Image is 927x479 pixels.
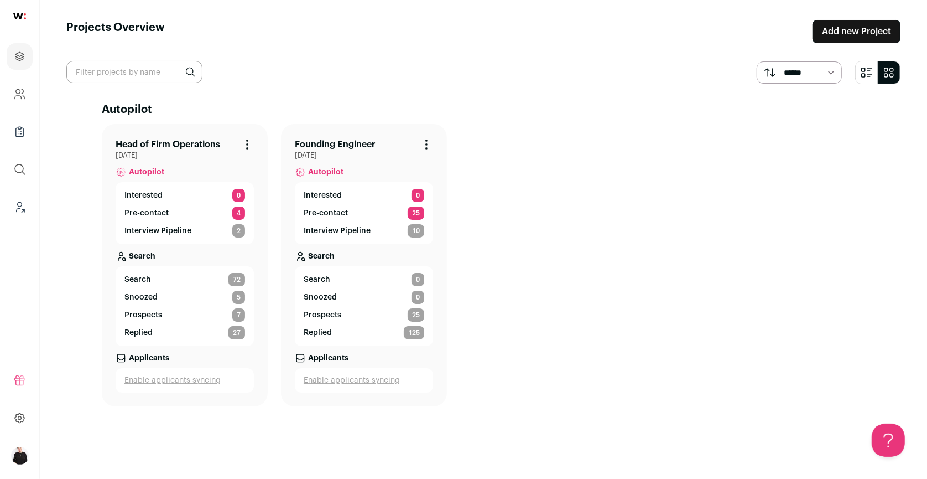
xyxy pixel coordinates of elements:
span: 0 [412,273,424,286]
a: Head of Firm Operations [116,138,220,151]
a: Interested 0 [304,189,424,202]
button: Open dropdown [11,447,29,465]
a: Prospects 25 [304,308,424,322]
p: Search [308,251,335,262]
img: wellfound-shorthand-0d5821cbd27db2630d0214b213865d53afaa358527fdda9d0ea32b1df1b89c2c.svg [13,13,26,19]
span: 25 [408,207,424,220]
span: 0 [412,291,424,304]
p: Replied [304,327,332,338]
a: Interview Pipeline 2 [124,224,245,238]
img: 9240684-medium_jpg [11,447,29,465]
a: Interested 0 [124,189,245,202]
a: Add new Project [813,20,900,43]
p: Snoozed [124,292,158,303]
a: Leads (Backoffice) [7,194,33,220]
span: 125 [404,326,424,339]
p: Interview Pipeline [124,225,191,236]
a: Autopilot [116,160,254,182]
span: Search [124,274,151,285]
h2: Autopilot [102,102,865,117]
span: 7 [232,308,245,322]
p: Applicants [308,353,348,364]
p: Pre-contact [304,208,348,219]
p: Prospects [124,310,162,321]
a: Replied 125 [304,326,424,339]
a: Enable applicants syncing [124,375,245,386]
span: Search [304,274,330,285]
a: Enable applicants syncing [304,375,424,386]
h1: Projects Overview [66,20,165,43]
a: Pre-contact 4 [124,207,245,220]
a: Snoozed 5 [124,291,245,304]
span: 0 [412,189,424,202]
button: Project Actions [241,138,254,151]
a: Founding Engineer [295,138,376,151]
p: Prospects [304,310,341,321]
a: Pre-contact 25 [304,207,424,220]
a: Search [295,244,433,266]
span: 5 [232,291,245,304]
span: 0 [232,189,245,202]
span: 27 [228,326,245,339]
p: Pre-contact [124,208,169,219]
a: Snoozed 0 [304,291,424,304]
span: 4 [232,207,245,220]
p: Snoozed [304,292,337,303]
a: Autopilot [295,160,433,182]
span: [DATE] [116,151,254,160]
span: Autopilot [308,167,343,178]
p: Search [129,251,155,262]
p: Applicants [129,353,169,364]
span: 72 [228,273,245,286]
a: Prospects 7 [124,308,245,322]
a: Applicants [295,346,433,368]
span: 10 [408,224,424,238]
a: Company Lists [7,119,33,145]
span: Autopilot [129,167,164,178]
span: 2 [232,224,245,238]
p: Interview Pipeline [304,225,371,236]
a: Applicants [116,346,254,368]
p: Interested [304,190,342,201]
iframe: Toggle Customer Support [872,424,905,457]
a: Replied 27 [124,326,245,339]
a: Interview Pipeline 10 [304,224,424,238]
p: Replied [124,327,153,338]
a: Company and ATS Settings [7,81,33,107]
a: Search 72 [124,273,245,286]
input: Filter projects by name [66,61,202,83]
a: Search 0 [304,273,424,286]
button: Project Actions [420,138,433,151]
span: [DATE] [295,151,433,160]
a: Projects [7,43,33,70]
span: 25 [408,308,424,322]
p: Interested [124,190,163,201]
a: Search [116,244,254,266]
